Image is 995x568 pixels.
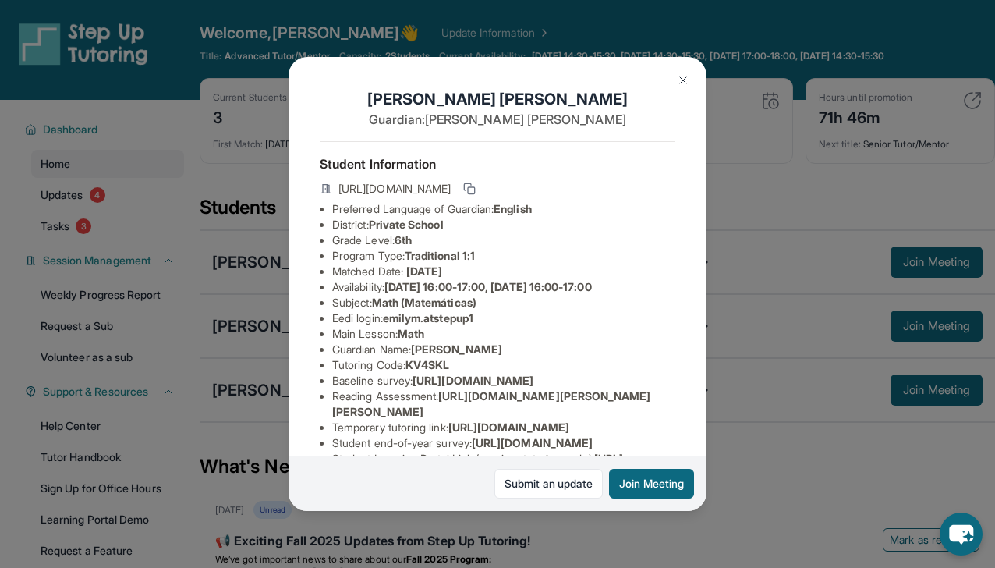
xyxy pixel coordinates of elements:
span: [URL][DOMAIN_NAME] [338,181,451,197]
li: Eedi login : [332,311,675,326]
span: KV4SKL [405,358,449,371]
button: Copy link [460,179,479,198]
span: Math (Matemáticas) [372,296,476,309]
li: Grade Level: [332,233,675,248]
li: Student end-of-year survey : [332,435,675,451]
span: emilym.atstepup1 [383,311,473,325]
li: Temporary tutoring link : [332,420,675,435]
h4: Student Information [320,154,675,173]
span: Math [398,327,424,340]
li: Preferred Language of Guardian: [332,201,675,217]
span: [URL][DOMAIN_NAME][PERSON_NAME][PERSON_NAME] [332,389,651,418]
li: Tutoring Code : [332,357,675,373]
p: Guardian: [PERSON_NAME] [PERSON_NAME] [320,110,675,129]
li: Program Type: [332,248,675,264]
span: 6th [395,233,412,247]
li: Matched Date: [332,264,675,279]
li: Guardian Name : [332,342,675,357]
h1: [PERSON_NAME] [PERSON_NAME] [320,88,675,110]
span: [URL][DOMAIN_NAME] [413,374,533,387]
span: [DATE] [406,264,442,278]
span: [DATE] 16:00-17:00, [DATE] 16:00-17:00 [384,280,592,293]
span: [URL][DOMAIN_NAME] [472,436,593,449]
span: Traditional 1:1 [405,249,475,262]
img: Close Icon [677,74,689,87]
a: Submit an update [494,469,603,499]
button: chat-button [940,513,983,556]
li: Baseline survey : [332,373,675,389]
li: Availability: [332,279,675,295]
li: Subject : [332,295,675,311]
span: [PERSON_NAME] [411,343,502,356]
span: [URL][DOMAIN_NAME] [448,421,569,434]
li: District: [332,217,675,233]
span: Private School [369,218,444,231]
li: Student Learning Portal Link (requires tutoring code) : [332,451,675,482]
li: Reading Assessment : [332,389,675,420]
li: Main Lesson : [332,326,675,342]
span: English [494,202,532,215]
button: Join Meeting [609,469,694,499]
